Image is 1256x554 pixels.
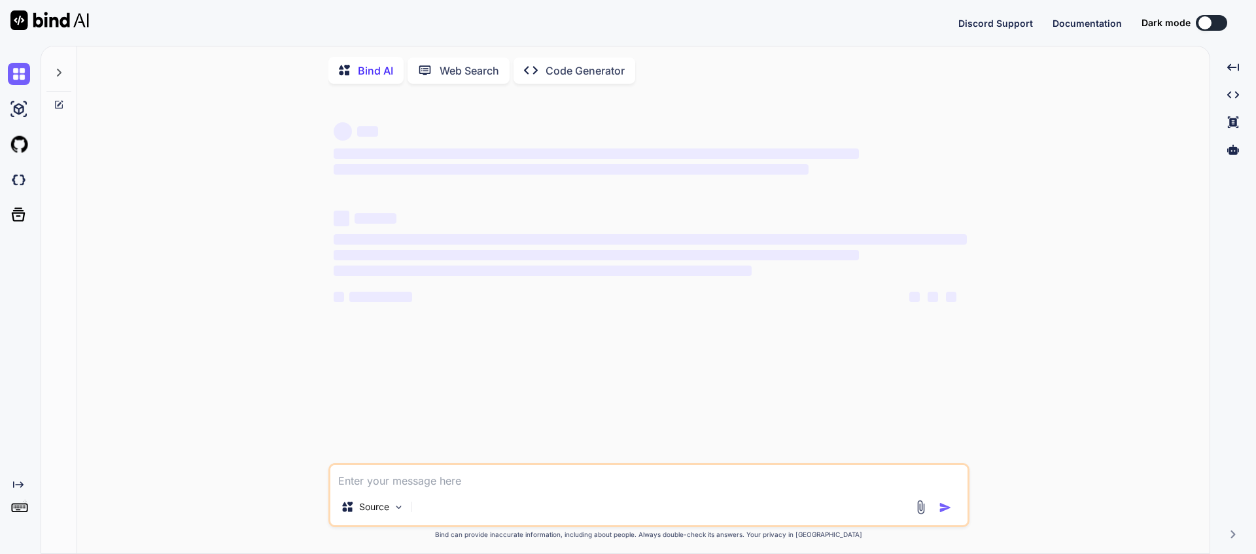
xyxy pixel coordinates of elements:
span: ‌ [355,213,396,224]
p: Bind can provide inaccurate information, including about people. Always double-check its answers.... [328,530,969,540]
img: darkCloudIdeIcon [8,169,30,191]
img: ai-studio [8,98,30,120]
span: Discord Support [958,18,1033,29]
img: Bind AI [10,10,89,30]
span: ‌ [928,292,938,302]
span: ‌ [334,211,349,226]
span: ‌ [334,292,344,302]
span: Documentation [1053,18,1122,29]
span: ‌ [334,122,352,141]
img: attachment [913,500,928,515]
p: Bind AI [358,63,393,78]
span: ‌ [334,148,859,159]
p: Source [359,500,389,513]
span: ‌ [334,234,967,245]
img: Pick Models [393,502,404,513]
span: ‌ [334,164,809,175]
span: Dark mode [1142,16,1191,29]
img: githubLight [8,133,30,156]
img: icon [939,501,952,514]
button: Documentation [1053,16,1122,30]
span: ‌ [946,292,956,302]
span: ‌ [349,292,412,302]
span: ‌ [357,126,378,137]
button: Discord Support [958,16,1033,30]
p: Code Generator [546,63,625,78]
span: ‌ [334,250,859,260]
span: ‌ [909,292,920,302]
span: ‌ [334,266,752,276]
p: Web Search [440,63,499,78]
img: chat [8,63,30,85]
